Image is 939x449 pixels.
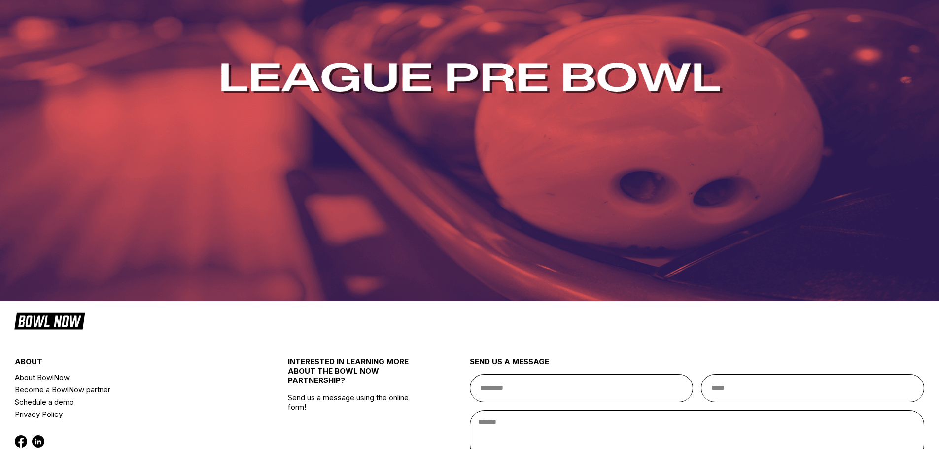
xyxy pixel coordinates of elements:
a: Schedule a demo [15,396,242,408]
div: send us a message [470,357,925,374]
div: about [15,357,242,371]
a: About BowlNow [15,371,242,383]
a: Privacy Policy [15,408,242,420]
div: INTERESTED IN LEARNING MORE ABOUT THE BOWL NOW PARTNERSHIP? [288,357,424,393]
a: Become a BowlNow partner [15,383,242,396]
